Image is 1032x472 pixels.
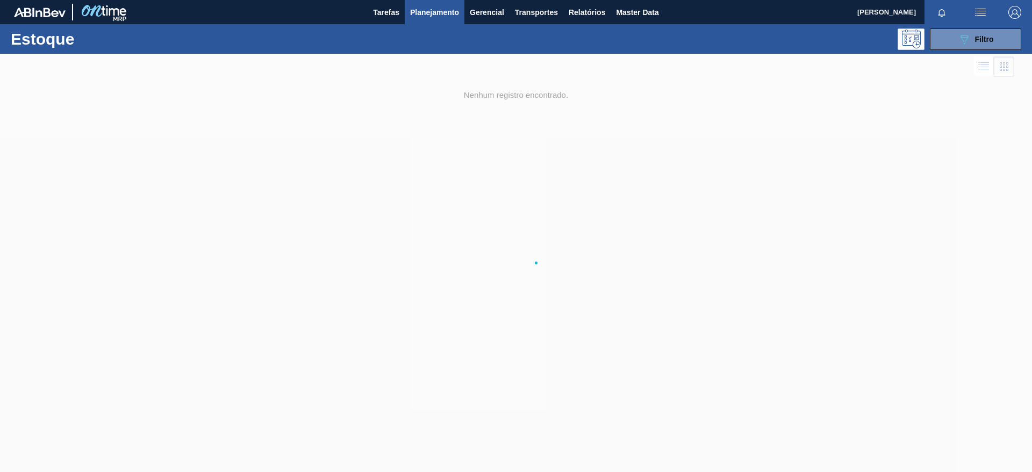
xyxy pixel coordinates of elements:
[11,33,171,45] h1: Estoque
[898,28,924,50] div: Pogramando: nenhum usuário selecionado
[616,6,658,19] span: Master Data
[515,6,558,19] span: Transportes
[373,6,399,19] span: Tarefas
[1008,6,1021,19] img: Logout
[924,5,959,20] button: Notificações
[470,6,504,19] span: Gerencial
[569,6,605,19] span: Relatórios
[14,8,66,17] img: TNhmsLtSVTkK8tSr43FrP2fwEKptu5GPRR3wAAAABJRU5ErkJggg==
[410,6,459,19] span: Planejamento
[974,6,987,19] img: userActions
[975,35,994,44] span: Filtro
[930,28,1021,50] button: Filtro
